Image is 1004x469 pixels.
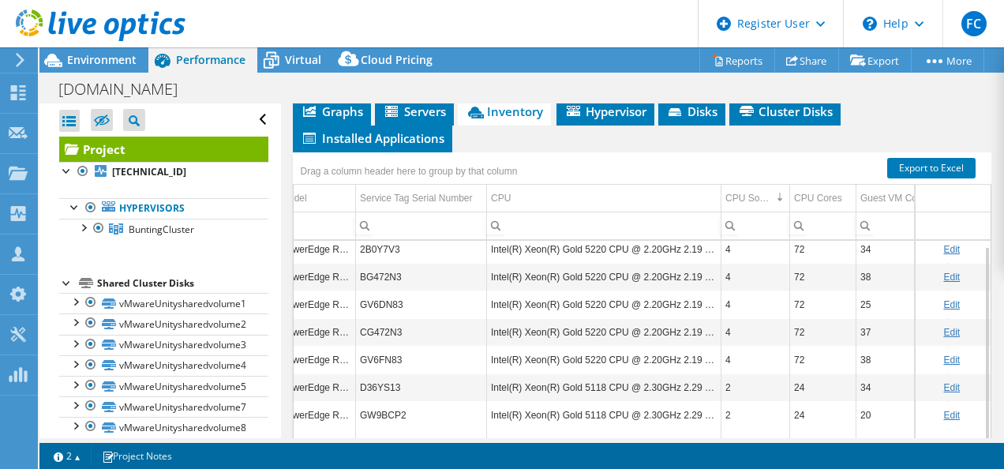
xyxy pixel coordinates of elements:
[790,318,856,346] td: Column CPU Cores, Value 72
[356,235,487,263] td: Column Service Tag Serial Number, Value 2B0Y7V3
[943,355,960,366] a: Edit
[790,185,856,212] td: CPU Cores Column
[790,346,856,373] td: Column CPU Cores, Value 72
[943,327,960,338] a: Edit
[466,103,543,119] span: Inventory
[97,274,268,293] div: Shared Cluster Disks
[721,318,790,346] td: Column CPU Sockets, Value 4
[961,11,987,36] span: FC
[721,401,790,429] td: Column CPU Sockets, Value 2
[725,189,772,208] div: CPU Sockets
[790,212,856,239] td: Column CPU Cores, Filter cell
[176,52,245,67] span: Performance
[856,401,948,429] td: Column Guest VM Count, Value 20
[943,299,960,310] a: Edit
[856,212,948,239] td: Column Guest VM Count, Filter cell
[59,335,268,355] a: vMwareUnitysharedvolume3
[360,189,473,208] div: Service Tag Serial Number
[67,52,137,67] span: Environment
[487,291,721,318] td: Column CPU, Value Intel(R) Xeon(R) Gold 5220 CPU @ 2.20GHz 2.19 GHz
[487,373,721,401] td: Column CPU, Value Intel(R) Xeon(R) Gold 5118 CPU @ 2.30GHz 2.29 GHz
[794,189,842,208] div: CPU Cores
[59,376,268,396] a: vMwareUnitysharedvolume5
[277,346,356,373] td: Column Model, Value PowerEdge R840
[356,346,487,373] td: Column Service Tag Serial Number, Value GV6FN83
[943,382,960,393] a: Edit
[838,48,912,73] a: Export
[943,244,960,255] a: Edit
[856,346,948,373] td: Column Guest VM Count, Value 38
[361,52,433,67] span: Cloud Pricing
[59,396,268,417] a: vMwareUnitysharedvolume7
[59,355,268,376] a: vMwareUnitysharedvolume4
[91,446,183,466] a: Project Notes
[59,417,268,437] a: vMwareUnitysharedvolume8
[790,235,856,263] td: Column CPU Cores, Value 72
[856,318,948,346] td: Column Guest VM Count, Value 37
[721,373,790,401] td: Column CPU Sockets, Value 2
[277,318,356,346] td: Column Model, Value PowerEdge R840
[277,212,356,239] td: Column Model, Filter cell
[856,235,948,263] td: Column Guest VM Count, Value 34
[737,103,833,119] span: Cluster Disks
[856,185,948,212] td: Guest VM Count Column
[856,263,948,291] td: Column Guest VM Count, Value 38
[774,48,839,73] a: Share
[943,410,960,421] a: Edit
[721,346,790,373] td: Column CPU Sockets, Value 4
[356,185,487,212] td: Service Tag Serial Number Column
[487,346,721,373] td: Column CPU, Value Intel(R) Xeon(R) Gold 5220 CPU @ 2.20GHz 2.19 GHz
[297,160,522,182] div: Drag a column header here to group by that column
[356,318,487,346] td: Column Service Tag Serial Number, Value CG472N3
[699,48,775,73] a: Reports
[487,263,721,291] td: Column CPU, Value Intel(R) Xeon(R) Gold 5220 CPU @ 2.20GHz 2.19 GHz
[790,291,856,318] td: Column CPU Cores, Value 72
[59,293,268,313] a: vMwareUnitysharedvolume1
[301,130,444,146] span: Installed Applications
[356,373,487,401] td: Column Service Tag Serial Number, Value D36YS13
[487,212,721,239] td: Column CPU, Filter cell
[112,165,186,178] b: [TECHNICAL_ID]
[356,291,487,318] td: Column Service Tag Serial Number, Value GV6DN83
[863,17,877,31] svg: \n
[129,223,194,236] span: BuntingCluster
[51,81,202,98] h1: [DOMAIN_NAME]
[277,263,356,291] td: Column Model, Value PowerEdge R840
[911,48,984,73] a: More
[277,291,356,318] td: Column Model, Value PowerEdge R840
[59,438,268,459] a: vMwareUnitysharedvolume6
[943,272,960,283] a: Edit
[356,263,487,291] td: Column Service Tag Serial Number, Value BG472N3
[285,52,321,67] span: Virtual
[301,103,363,119] span: Graphs
[281,189,307,208] div: Model
[721,185,790,212] td: CPU Sockets Column
[721,212,790,239] td: Column CPU Sockets, Filter cell
[564,103,646,119] span: Hypervisor
[487,185,721,212] td: CPU Column
[59,313,268,334] a: vMwareUnitysharedvolume2
[487,318,721,346] td: Column CPU, Value Intel(R) Xeon(R) Gold 5220 CPU @ 2.20GHz 2.19 GHz
[666,103,717,119] span: Disks
[790,401,856,429] td: Column CPU Cores, Value 24
[887,158,976,178] a: Export to Excel
[491,189,511,208] div: CPU
[487,235,721,263] td: Column CPU, Value Intel(R) Xeon(R) Gold 5220 CPU @ 2.20GHz 2.19 GHz
[856,373,948,401] td: Column Guest VM Count, Value 34
[383,103,446,119] span: Servers
[277,373,356,401] td: Column Model, Value PowerEdge R940
[721,291,790,318] td: Column CPU Sockets, Value 4
[356,212,487,239] td: Column Service Tag Serial Number, Filter cell
[59,198,268,219] a: Hypervisors
[59,162,268,182] a: [TECHNICAL_ID]
[721,263,790,291] td: Column CPU Sockets, Value 4
[59,137,268,162] a: Project
[487,401,721,429] td: Column CPU, Value Intel(R) Xeon(R) Gold 5118 CPU @ 2.30GHz 2.29 GHz
[356,401,487,429] td: Column Service Tag Serial Number, Value GW9BCP2
[43,446,92,466] a: 2
[277,235,356,263] td: Column Model, Value PowerEdge R840
[721,235,790,263] td: Column CPU Sockets, Value 4
[790,263,856,291] td: Column CPU Cores, Value 72
[856,291,948,318] td: Column Guest VM Count, Value 25
[59,219,268,239] a: BuntingCluster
